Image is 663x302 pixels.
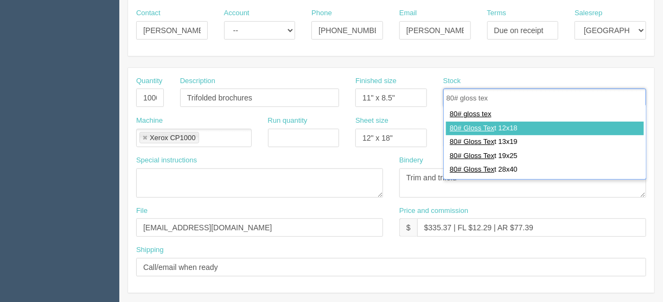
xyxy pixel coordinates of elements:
[450,152,494,160] span: 80# Gloss Tex
[446,135,644,149] div: t 13x19
[450,137,494,146] span: 80# Gloss Tex
[446,149,644,163] div: t 19x25
[450,165,494,173] span: 80# Gloss Tex
[450,110,492,118] span: 80# gloss tex
[446,163,644,177] div: t 28x40
[446,122,644,136] div: t 12x18
[450,124,494,132] span: 80# Gloss Tex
